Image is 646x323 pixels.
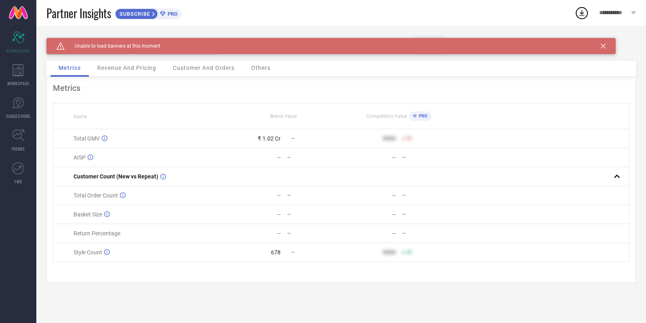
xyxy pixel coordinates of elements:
[73,211,102,218] span: Basket Size
[575,6,589,20] div: Open download list
[73,192,118,199] span: Total Order Count
[7,80,29,86] span: WORKSPACE
[166,11,178,17] span: PRO
[402,231,456,236] div: —
[115,11,152,17] span: SUBSCRIBE
[406,250,412,255] span: 50
[383,249,396,256] div: 9999
[258,135,281,142] div: ₹ 1.02 Cr
[73,154,86,161] span: AISP
[115,6,182,19] a: SUBSCRIBEPRO
[73,173,158,180] span: Customer Count (New vs Repeat)
[73,249,102,256] span: Style Count
[366,113,407,119] span: Competitors Value
[383,135,396,142] div: 9999
[11,146,25,152] span: TRENDS
[277,230,281,237] div: —
[392,230,396,237] div: —
[6,48,30,54] span: SCORECARDS
[97,65,156,71] span: Revenue And Pricing
[73,114,87,120] span: Name
[392,192,396,199] div: —
[15,178,22,185] span: FWD
[287,155,341,160] div: —
[277,192,281,199] div: —
[287,193,341,198] div: —
[392,154,396,161] div: —
[417,113,428,119] span: PRO
[73,135,100,142] span: Total GMV
[291,136,295,141] span: —
[6,113,31,119] span: SUGGESTIONS
[287,231,341,236] div: —
[277,154,281,161] div: —
[46,38,127,44] div: Brand
[173,65,235,71] span: Customer And Orders
[65,43,160,49] span: Unable to load banners at this moment
[287,212,341,217] div: —
[73,230,120,237] span: Return Percentage
[402,193,456,198] div: —
[291,250,295,255] span: —
[46,5,111,21] span: Partner Insights
[402,155,456,160] div: —
[271,249,281,256] div: 678
[251,65,271,71] span: Others
[406,136,412,141] span: 50
[53,83,629,93] div: Metrics
[277,211,281,218] div: —
[392,211,396,218] div: —
[59,65,81,71] span: Metrics
[402,212,456,217] div: —
[270,113,297,119] span: Brand Value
